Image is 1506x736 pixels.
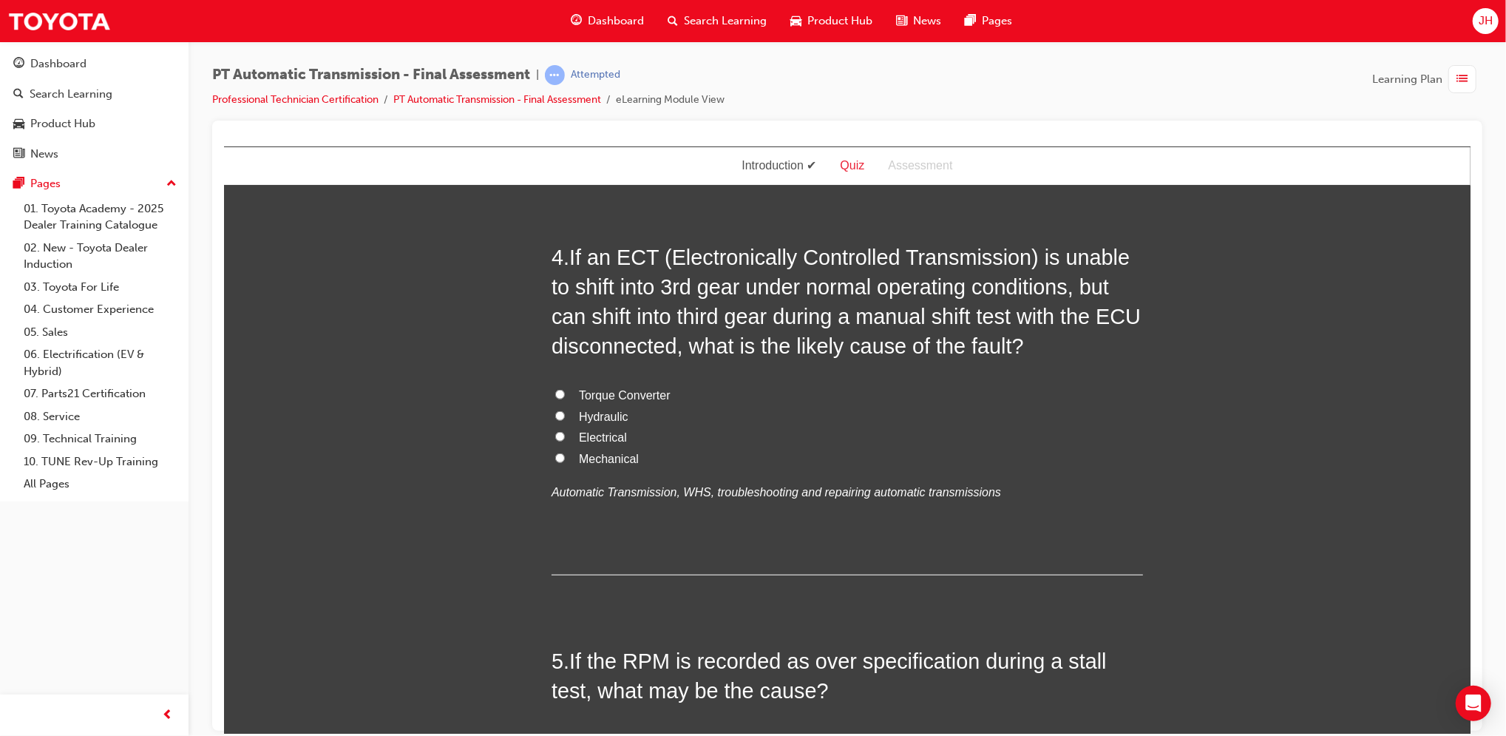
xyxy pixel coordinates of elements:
input: Torque Converter [331,243,341,252]
span: Torque Converter [355,242,447,254]
span: list-icon [1457,70,1468,89]
span: PT Automatic Transmission - Final Assessment [212,67,530,84]
span: Mechanical [355,305,415,318]
span: news-icon [13,148,24,161]
a: 07. Parts21 Certification [18,382,183,405]
a: 03. Toyota For Life [18,276,183,299]
em: Automatic Transmission, WHS, troubleshooting and repairing automatic transmissions [328,339,777,351]
h2: 4 . [328,95,919,215]
div: Dashboard [30,55,87,72]
button: Learning Plan [1372,65,1482,93]
input: Electrical [331,285,341,294]
span: guage-icon [13,58,24,71]
button: Pages [6,170,183,197]
button: JH [1473,8,1499,34]
span: Learning Plan [1372,71,1442,88]
span: Electrical [355,284,403,297]
a: PT Automatic Transmission - Final Assessment [393,93,601,106]
div: Introduction [506,8,604,30]
a: 01. Toyota Academy - 2025 Dealer Training Catalogue [18,197,183,237]
input: Hydraulic [331,264,341,274]
div: Open Intercom Messenger [1456,686,1491,721]
span: car-icon [13,118,24,131]
a: 02. New - Toyota Dealer Induction [18,237,183,276]
a: 09. Technical Training [18,428,183,450]
span: pages-icon [965,12,976,30]
a: search-iconSearch Learning [656,6,779,36]
span: JH [1479,13,1493,30]
div: Attempted [571,68,620,82]
span: news-icon [896,12,907,30]
span: Product Hub [807,13,872,30]
span: Pages [982,13,1012,30]
a: car-iconProduct Hub [779,6,884,36]
a: All Pages [18,473,183,496]
li: eLearning Module View [616,92,725,109]
span: News [913,13,941,30]
div: Product Hub [30,115,95,132]
span: Dashboard [588,13,644,30]
span: search-icon [668,12,678,30]
span: Search Learning [684,13,767,30]
span: pages-icon [13,178,24,191]
span: If an ECT (Electronically Controlled Transmission) is unable to shift into 3rd gear under normal ... [328,98,917,212]
a: 05. Sales [18,321,183,344]
a: 08. Service [18,405,183,428]
a: 04. Customer Experience [18,298,183,321]
span: All of these answers [355,586,461,598]
a: Professional Technician Certification [212,93,379,106]
a: guage-iconDashboard [559,6,656,36]
span: up-icon [166,175,177,194]
div: Assessment [652,8,740,30]
a: pages-iconPages [953,6,1024,36]
a: News [6,141,183,168]
span: prev-icon [163,706,174,725]
img: Trak [7,4,111,38]
input: Mechanical [331,306,341,316]
a: Dashboard [6,50,183,78]
div: Pages [30,175,61,192]
a: Product Hub [6,110,183,138]
span: learningRecordVerb_ATTEMPT-icon [545,65,565,85]
span: search-icon [13,88,24,101]
a: news-iconNews [884,6,953,36]
div: Quiz [605,8,653,30]
h2: 5 . [328,499,919,559]
span: guage-icon [571,12,582,30]
span: | [536,67,539,84]
a: 10. TUNE Rev-Up Training [18,450,183,473]
span: If the RPM is recorded as over specification during a stall test, what may be the cause? [328,502,883,556]
span: Hydraulic [355,263,404,276]
button: DashboardSearch LearningProduct HubNews [6,47,183,170]
div: Search Learning [30,86,112,103]
span: car-icon [790,12,801,30]
a: Search Learning [6,81,183,108]
div: News [30,146,58,163]
a: 06. Electrification (EV & Hybrid) [18,343,183,382]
